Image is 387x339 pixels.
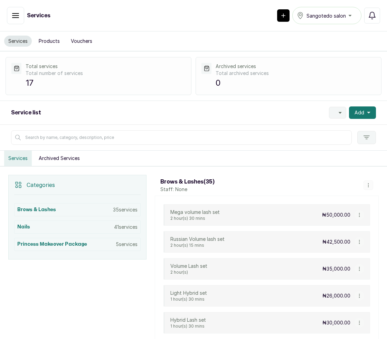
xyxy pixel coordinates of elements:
[216,77,376,89] p: 0
[355,109,364,116] span: Add
[170,290,207,296] p: Light Hybrid set
[170,243,225,248] p: 2 hour(s) 15 mins
[170,296,207,302] p: 1 hour(s) 30 mins
[322,265,350,272] p: ₦35,000.00
[27,11,50,20] h1: Services
[322,238,350,245] p: ₦42,500.00
[322,211,350,218] p: ₦50,000.00
[170,317,206,323] p: Hybrid Lash set
[306,12,346,19] span: Sangotedo salon
[216,70,376,77] p: Total archived services
[170,263,207,275] div: Volume Lash set2 hour(s)
[170,236,225,248] div: Russian Volume lash set2 hour(s) 15 mins
[26,77,186,89] p: 17
[170,317,206,329] div: Hybrid Lash set1 hour(s) 30 mins
[170,236,225,243] p: Russian Volume lash set
[322,319,350,326] p: ₦30,000.00
[170,323,206,329] p: 1 hour(s) 30 mins
[35,151,84,166] button: Archived Services
[170,216,220,221] p: 2 hour(s) 30 mins
[160,186,215,193] p: Staff: None
[4,151,32,166] button: Services
[114,224,138,230] p: 41 services
[170,263,207,270] p: Volume Lash set
[160,178,215,186] h3: Brows & Lashes ( 35 )
[113,206,138,213] p: 35 services
[17,241,87,248] h3: Princess makeover package
[322,292,350,299] p: ₦26,000.00
[27,181,55,189] p: Categories
[116,241,138,248] p: 5 services
[67,36,96,47] button: Vouchers
[35,36,64,47] button: Products
[4,36,32,47] button: Services
[26,70,186,77] p: Total number of services
[170,270,207,275] p: 2 hour(s)
[170,209,220,216] p: Mega volume lash set
[11,130,352,145] input: Search by name, category, description, price
[26,63,186,70] p: Total services
[216,63,376,70] p: Archived services
[349,106,376,119] button: Add
[170,209,220,221] div: Mega volume lash set2 hour(s) 30 mins
[292,7,361,24] button: Sangotedo salon
[17,224,30,230] h3: Nails
[17,206,56,213] h3: Brows & Lashes
[11,109,41,117] h2: Service list
[170,290,207,302] div: Light Hybrid set1 hour(s) 30 mins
